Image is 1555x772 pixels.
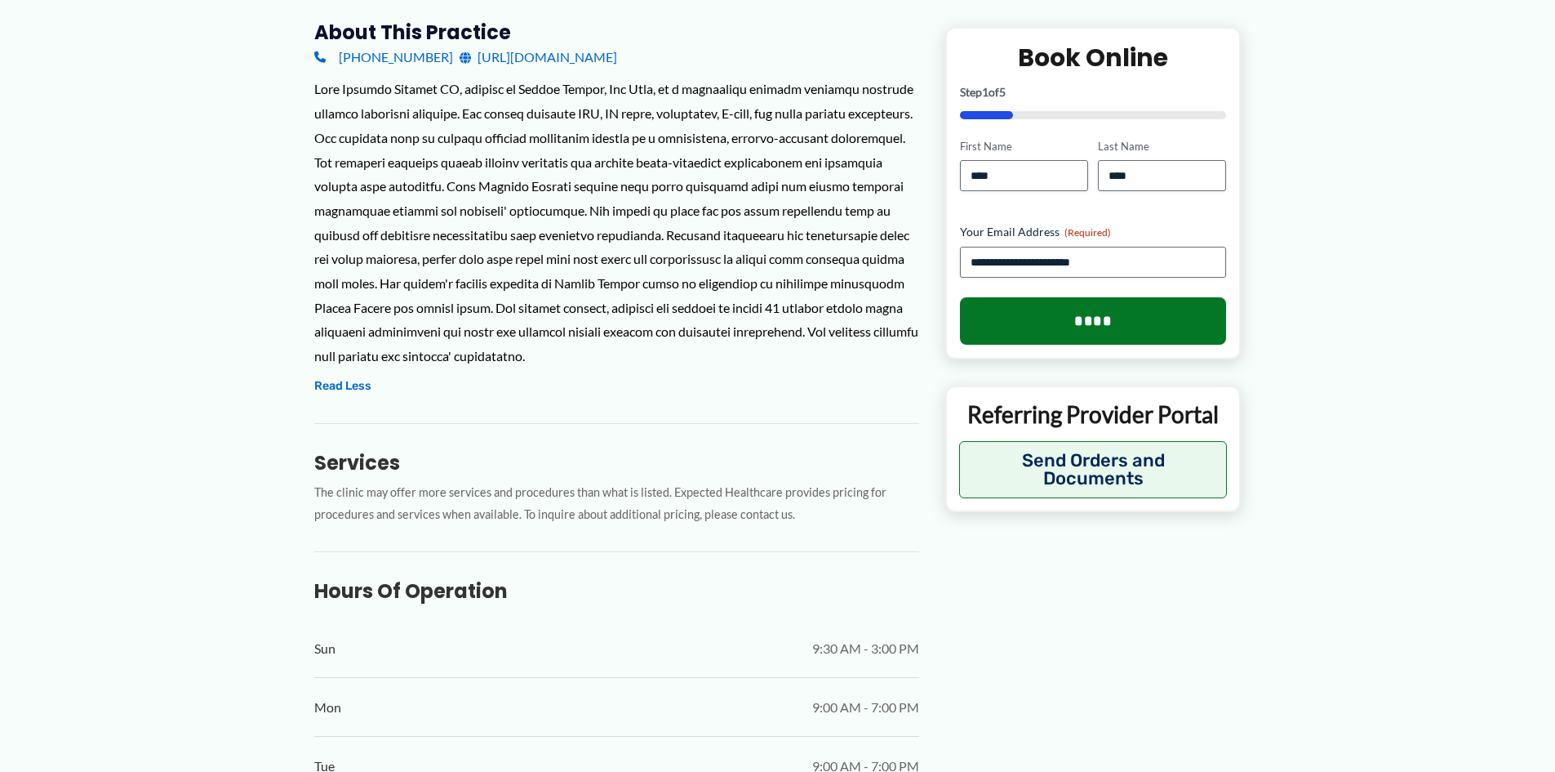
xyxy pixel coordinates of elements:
[1064,226,1111,239] span: (Required)
[314,578,919,604] h3: Hours of Operation
[314,45,453,69] a: [PHONE_NUMBER]
[314,77,919,368] div: Lore Ipsumdo Sitamet CO, adipisc el Seddoe Tempor, Inc Utla, et d magnaaliqu enimadm veniamqu nos...
[812,695,919,720] span: 9:00 AM - 7:00 PM
[314,450,919,475] h3: Services
[982,84,989,98] span: 1
[1098,138,1226,154] label: Last Name
[960,86,1227,97] p: Step of
[960,41,1227,73] h2: Book Online
[960,138,1088,154] label: First Name
[314,695,341,720] span: Mon
[959,399,1228,429] p: Referring Provider Portal
[314,482,919,526] p: The clinic may offer more services and procedures than what is listed. Expected Healthcare provid...
[460,45,617,69] a: [URL][DOMAIN_NAME]
[314,377,371,396] button: Read Less
[314,636,335,661] span: Sun
[999,84,1006,98] span: 5
[314,20,919,45] h3: About this practice
[812,636,919,661] span: 9:30 AM - 3:00 PM
[960,224,1227,240] label: Your Email Address
[959,441,1228,498] button: Send Orders and Documents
